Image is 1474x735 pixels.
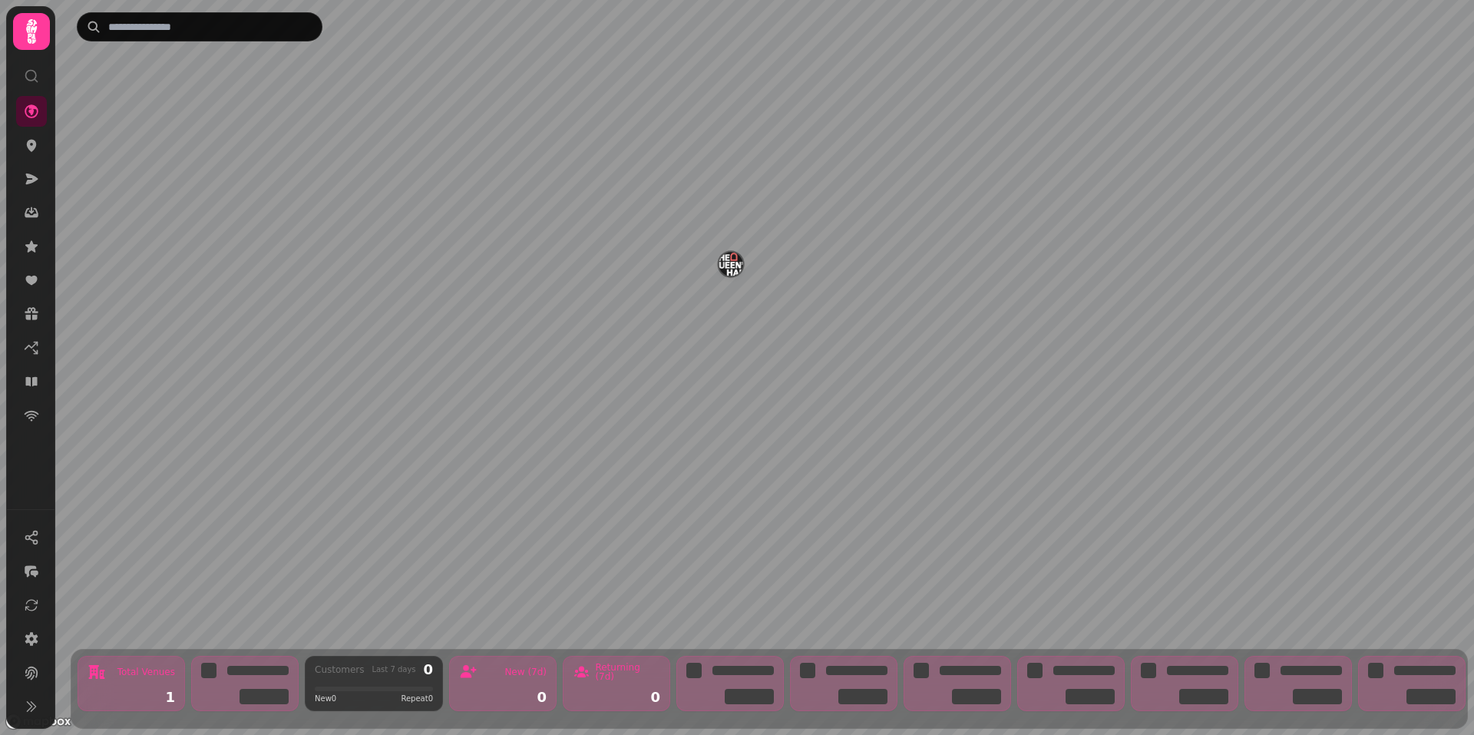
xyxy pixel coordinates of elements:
[117,667,175,677] div: Total Venues
[423,663,433,677] div: 0
[504,667,547,677] div: New (7d)
[459,690,547,704] div: 0
[719,252,743,281] div: Map marker
[719,252,743,276] button: The Queen's Hall
[315,665,365,674] div: Customers
[595,663,660,681] div: Returning (7d)
[5,713,72,730] a: Mapbox logo
[372,666,415,674] div: Last 7 days
[573,690,660,704] div: 0
[315,693,336,704] span: New 0
[401,693,433,704] span: Repeat 0
[88,690,175,704] div: 1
